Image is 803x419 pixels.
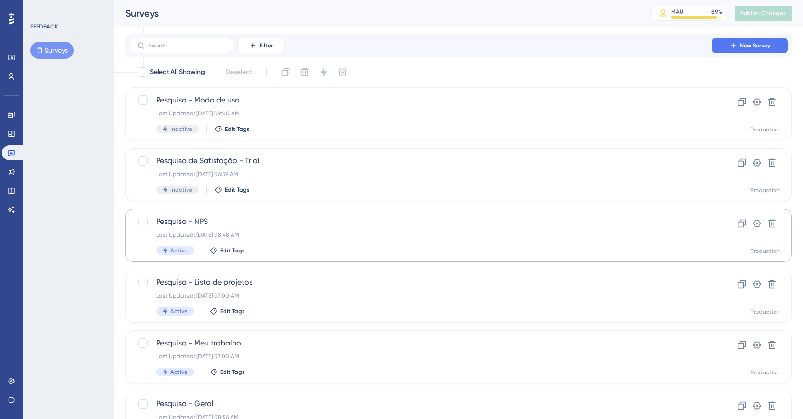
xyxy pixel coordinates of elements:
[210,368,245,376] button: Edit Tags
[711,8,722,16] div: 89 %
[156,398,685,410] span: Pesquisa - Geral
[740,9,786,17] span: Publish Changes
[149,42,225,49] input: Search
[220,368,245,376] span: Edit Tags
[225,66,252,78] span: Deselect
[225,186,250,194] span: Edit Tags
[170,368,187,376] span: Active
[156,170,685,178] div: Last Updated: [DATE] 06:59 AM
[750,186,780,194] div: Production
[217,64,261,81] button: Deselect
[712,38,788,53] button: New Survey
[220,307,245,315] span: Edit Tags
[156,216,685,227] span: Pesquisa - NPS
[210,247,245,254] button: Edit Tags
[156,231,685,239] div: Last Updated: [DATE] 08:48 AM
[156,337,685,349] span: Pesquisa - Meu trabalho
[170,125,192,133] span: Inactive
[735,6,792,21] button: Publish Changes
[210,307,245,315] button: Edit Tags
[156,292,685,299] div: Last Updated: [DATE] 07:00 AM
[671,8,683,16] div: MAU
[750,126,780,133] div: Production
[237,38,285,53] button: Filter
[225,125,250,133] span: Edit Tags
[30,23,58,30] div: FEEDBACK
[170,247,187,254] span: Active
[220,247,245,254] span: Edit Tags
[260,42,273,49] span: Filter
[170,186,192,194] span: Inactive
[215,186,250,194] button: Edit Tags
[125,7,627,20] div: Surveys
[156,277,685,288] span: Pesquisa - Lista de projetos
[750,247,780,255] div: Production
[156,353,685,360] div: Last Updated: [DATE] 07:00 AM
[740,42,770,49] span: New Survey
[750,369,780,376] div: Production
[215,125,250,133] button: Edit Tags
[30,42,74,59] button: Surveys
[170,307,187,315] span: Active
[156,110,685,117] div: Last Updated: [DATE] 09:00 AM
[750,308,780,316] div: Production
[150,66,205,78] span: Select All Showing
[156,94,685,106] span: Pesquisa - Modo de uso
[156,155,685,167] span: Pesquisa de Satisfação - Trial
